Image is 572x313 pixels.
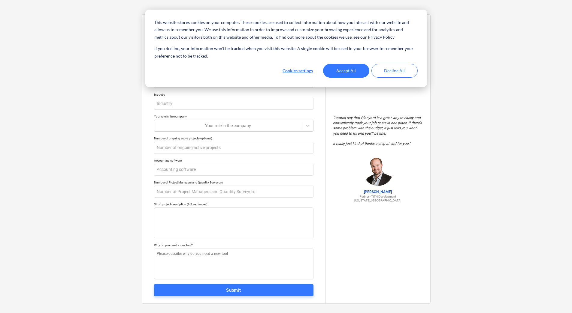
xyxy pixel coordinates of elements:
input: Number of Project Managers and Quantity Surveyors [154,186,313,198]
button: Cookies settings [275,64,321,78]
div: Accounting software [154,159,313,162]
p: If you decline, your information won’t be tracked when you visit this website. A single cookie wi... [154,45,417,60]
div: Short project description (1-2 sentences) [154,202,313,206]
div: Submit [226,286,241,294]
p: [PERSON_NAME] [333,189,423,195]
button: Submit [154,284,313,296]
img: Jordan Cohen [363,156,393,186]
div: Number of ongoing active projects (optional) [154,136,313,140]
div: Your role in the company [154,115,313,118]
p: This website stores cookies on your computer. These cookies are used to collect information about... [154,19,417,41]
div: Why do you need a new tool? [154,243,313,247]
p: Partner - TITN Development [333,195,423,198]
div: Cookie banner [145,10,427,87]
button: Decline All [371,64,418,78]
div: Industry [154,93,313,97]
p: " I would say that Planyard is a great way to easily and conveniently track your job costs in one... [333,115,423,146]
p: [US_STATE], [GEOGRAPHIC_DATA] [333,198,423,202]
div: Number of Project Managers and Quantity Surveyors [154,180,313,184]
iframe: Chat Widget [542,284,572,313]
input: Number of ongoing active projects [154,142,313,154]
input: Industry [154,98,313,110]
input: Accounting software [154,164,313,176]
button: Accept All [323,64,369,78]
